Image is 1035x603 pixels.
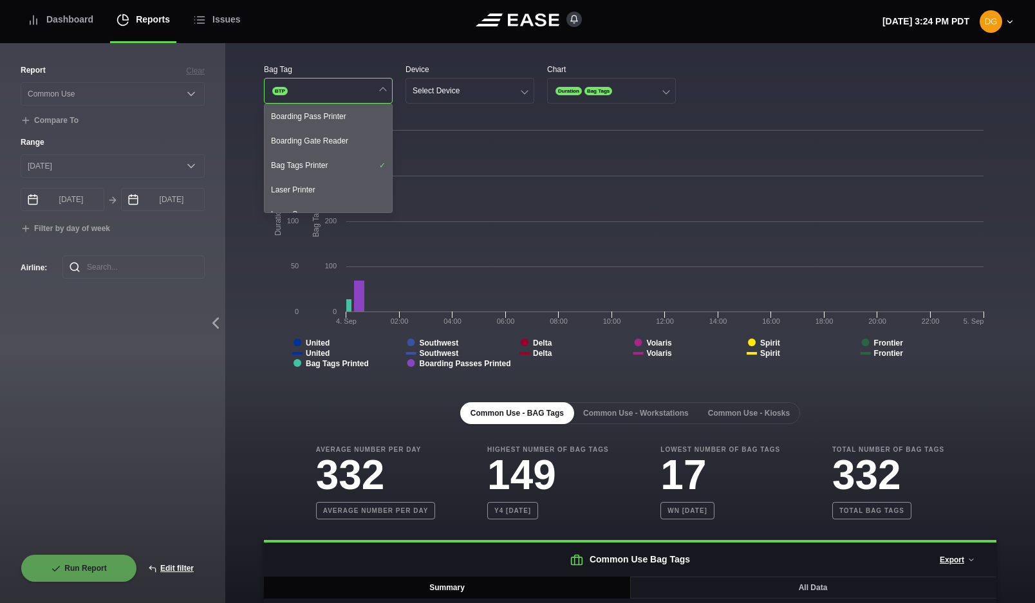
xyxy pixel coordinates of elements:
b: Total bag tags [832,502,911,519]
div: Boarding Gate Reader [265,129,392,153]
text: 0 [295,308,299,315]
div: Laser Printer [265,178,392,202]
b: Lowest Number of Bag Tags [660,445,780,454]
label: Report [21,64,46,76]
label: Range [21,136,205,148]
text: 100 [287,217,299,225]
text: 16:00 [762,317,780,325]
b: Average Number Per Day [316,445,436,454]
text: 12:00 [656,317,674,325]
p: [DATE] 3:24 PM PDT [882,15,969,28]
b: Highest Number of Bag Tags [487,445,609,454]
b: Average number per day [316,502,436,519]
text: 06:00 [497,317,515,325]
tspan: Spirit [760,349,780,358]
button: Common Use - Workstations [573,402,699,424]
button: Select Device [406,78,534,104]
tspan: United [306,349,330,358]
button: Summary [264,577,631,598]
text: 02:00 [391,317,409,325]
div: Laser Scanner [265,202,392,227]
tspan: 4. Sep [336,317,357,325]
button: BTP [264,78,393,104]
span: Bag Tags [584,87,612,95]
b: Total Number of Bag Tags [832,445,944,454]
div: Boarding Pass Printer [265,104,392,129]
span: BTP [272,87,288,95]
h2: Common Use Bag Tags [264,543,996,577]
tspan: Volaris [647,339,672,348]
tspan: Bag Tags [312,205,321,237]
text: 18:00 [816,317,834,325]
button: All Data [629,577,996,598]
button: Export [929,546,986,574]
text: 0 [333,308,337,315]
label: Airline : [21,262,42,274]
text: 22:00 [922,317,940,325]
tspan: Spirit [760,339,780,348]
img: e23649a30c2d32ea8761f3baac73dafa [980,10,1002,33]
input: mm/dd/yyyy [121,188,205,211]
input: mm/dd/yyyy [21,188,104,211]
tspan: 5. Sep [964,317,984,325]
tspan: Frontier [874,349,904,358]
tspan: Boarding Passes Printed [420,359,511,368]
tspan: Delta [533,349,552,358]
div: Chart [547,64,676,75]
button: DurationBag Tags [547,78,676,104]
b: Y4 [DATE] [487,502,538,519]
tspan: Southwest [420,349,459,358]
div: Select Device [413,86,460,95]
button: Common Use - Kiosks [698,402,800,424]
text: 100 [325,262,337,270]
text: 50 [291,262,299,270]
button: Edit filter [137,554,205,582]
tspan: Frontier [874,339,904,348]
tspan: United [306,339,330,348]
b: WN [DATE] [660,502,714,519]
tspan: Duration [274,207,283,236]
div: Device [406,64,534,75]
text: 200 [325,217,337,225]
text: 20:00 [868,317,886,325]
text: 14:00 [709,317,727,325]
button: Compare To [21,116,79,126]
h3: 17 [660,454,780,496]
button: Common Use - BAG Tags [460,402,574,424]
text: 08:00 [550,317,568,325]
text: 04:00 [443,317,462,325]
tspan: Volaris [647,349,672,358]
input: Search... [62,255,205,279]
h3: 332 [316,454,436,496]
button: Clear [186,65,205,77]
span: Duration [555,87,582,95]
div: Bag Tags Printer [265,153,392,178]
div: Bag Tag [264,64,393,75]
tspan: Delta [533,339,552,348]
tspan: Bag Tags Printed [306,359,369,368]
button: Filter by day of week [21,224,110,234]
h3: 149 [487,454,609,496]
h3: 332 [832,454,944,496]
text: 10:00 [603,317,621,325]
tspan: Southwest [420,339,459,348]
